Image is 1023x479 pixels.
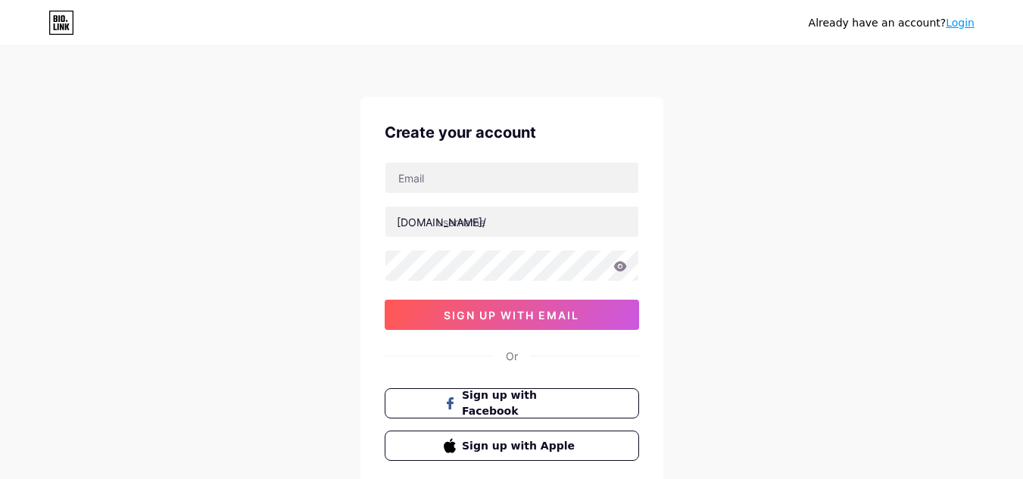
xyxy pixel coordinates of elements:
div: Already have an account? [809,15,975,31]
a: Login [946,17,975,29]
div: [DOMAIN_NAME]/ [397,214,486,230]
span: Sign up with Apple [462,438,579,454]
button: Sign up with Facebook [385,388,639,418]
input: username [385,207,638,237]
button: sign up with email [385,300,639,330]
button: Sign up with Apple [385,431,639,461]
span: Sign up with Facebook [462,387,579,419]
div: Create your account [385,121,639,144]
input: Email [385,163,638,193]
div: Or [506,348,518,364]
span: sign up with email [444,309,579,322]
